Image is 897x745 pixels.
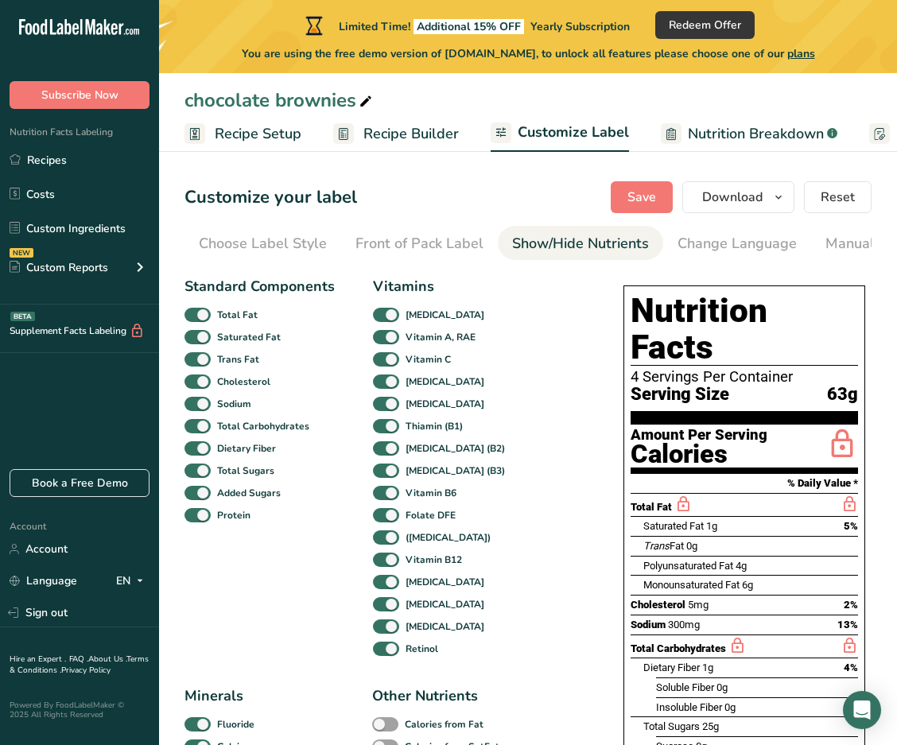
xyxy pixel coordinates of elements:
b: Dietary Fiber [217,441,276,456]
b: Protein [217,508,250,522]
i: Trans [643,540,670,552]
span: Subscribe Now [41,87,118,103]
a: Customize Label [491,114,629,153]
span: 13% [837,619,858,631]
span: 6g [742,579,753,591]
div: Calories [631,443,767,466]
span: 5mg [688,599,709,611]
span: Nutrition Breakdown [688,123,824,145]
span: Soluble Fiber [656,681,714,693]
span: Save [627,188,656,207]
b: [MEDICAL_DATA] [406,397,484,411]
span: Recipe Setup [215,123,301,145]
b: [MEDICAL_DATA] [406,308,484,322]
b: Retinol [406,642,438,656]
span: Cholesterol [631,599,685,611]
a: Recipe Builder [333,116,459,152]
b: [MEDICAL_DATA] [406,597,484,611]
button: Save [611,181,673,213]
span: 25g [702,720,719,732]
div: chocolate brownies [184,86,375,114]
div: Limited Time! [302,16,630,35]
span: Fat [643,540,684,552]
a: Nutrition Breakdown [661,116,837,152]
span: Total Sugars [643,720,700,732]
span: Customize Label [518,122,629,143]
a: Terms & Conditions . [10,654,149,676]
b: [MEDICAL_DATA] (B2) [406,441,505,456]
b: Total Sugars [217,464,274,478]
div: Front of Pack Label [355,233,483,254]
span: Insoluble Fiber [656,701,722,713]
b: Vitamin B12 [406,553,462,567]
span: 63g [827,385,858,405]
div: Show/Hide Nutrients [512,233,649,254]
b: Vitamin A, RAE [406,330,476,344]
span: Download [702,188,763,207]
button: Download [682,181,794,213]
span: 0g [686,540,697,552]
b: Fluoride [217,717,254,731]
div: Minerals [184,685,334,707]
span: Saturated Fat [643,520,704,532]
button: Subscribe Now [10,81,149,109]
span: 1g [706,520,717,532]
b: Thiamin (B1) [406,419,463,433]
h1: Nutrition Facts [631,293,858,366]
b: [MEDICAL_DATA] (B3) [406,464,505,478]
b: Saturated Fat [217,330,281,344]
b: Total Carbohydrates [217,419,309,433]
a: Language [10,567,77,595]
b: Vitamin B6 [406,486,456,500]
b: [MEDICAL_DATA] [406,575,484,589]
a: Hire an Expert . [10,654,66,665]
span: Recipe Builder [363,123,459,145]
span: Total Carbohydrates [631,642,726,654]
span: 1g [702,662,713,673]
span: Additional 15% OFF [414,19,524,34]
span: Dietary Fiber [643,662,700,673]
button: Reset [804,181,872,213]
div: EN [116,572,149,591]
span: 0g [716,681,728,693]
a: Book a Free Demo [10,469,149,497]
a: About Us . [88,654,126,665]
span: plans [787,46,815,61]
span: 0g [724,701,736,713]
a: FAQ . [69,654,88,665]
div: Powered By FoodLabelMaker © 2025 All Rights Reserved [10,700,149,720]
b: [MEDICAL_DATA] [406,619,484,634]
div: Custom Reports [10,259,108,276]
span: 2% [844,599,858,611]
div: BETA [10,312,35,321]
div: 4 Servings Per Container [631,369,858,385]
div: Change Language [678,233,797,254]
span: You are using the free demo version of [DOMAIN_NAME], to unlock all features please choose one of... [242,45,815,62]
a: Privacy Policy [61,665,111,676]
span: Yearly Subscription [530,19,630,34]
b: Folate DFE [406,508,456,522]
div: Open Intercom Messenger [843,691,881,729]
div: NEW [10,248,33,258]
span: 300mg [668,619,700,631]
div: Standard Components [184,276,335,297]
b: Vitamin C [406,352,451,367]
span: 4g [736,560,747,572]
section: % Daily Value * [631,474,858,493]
span: Monounsaturated Fat [643,579,740,591]
div: Choose Label Style [199,233,327,254]
b: Calories from Fat [405,717,483,731]
b: ([MEDICAL_DATA]) [406,530,491,545]
div: Other Nutrients [372,685,522,707]
span: Polyunsaturated Fat [643,560,733,572]
a: Recipe Setup [184,116,301,152]
span: Serving Size [631,385,729,405]
span: Sodium [631,619,666,631]
b: Total Fat [217,308,258,322]
span: Redeem Offer [669,17,741,33]
span: Reset [821,188,855,207]
b: Added Sugars [217,486,281,500]
b: Trans Fat [217,352,259,367]
span: Total Fat [631,501,672,513]
div: Amount Per Serving [631,428,767,443]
